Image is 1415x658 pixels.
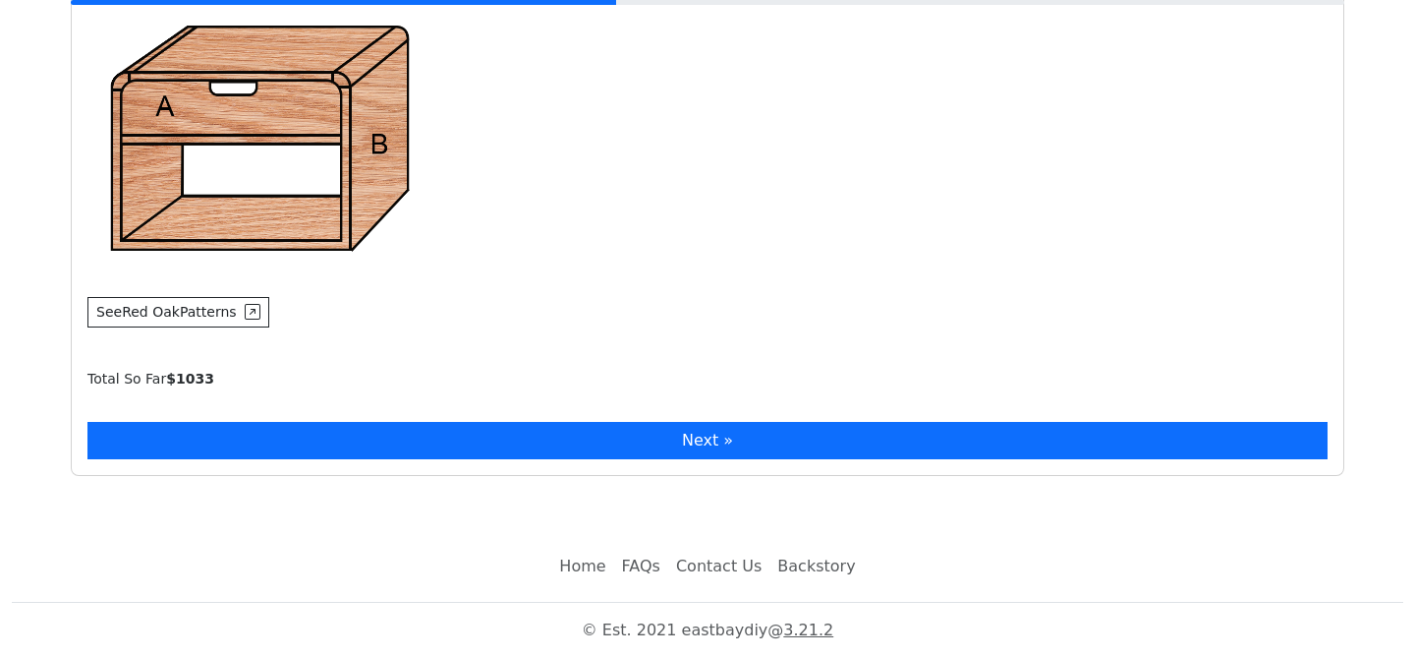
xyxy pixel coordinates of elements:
img: Structure example - Stretchers(A) [87,11,431,264]
a: FAQs [614,547,668,586]
p: © Est. 2021 eastbaydiy @ [12,619,1403,642]
a: Home [551,547,613,586]
a: Backstory [769,547,863,586]
a: Contact Us [668,547,769,586]
small: Total So Far [87,371,214,387]
b: $ 1033 [166,371,214,387]
button: Next » [87,422,1328,459]
button: SeeRed OakPatterns [87,297,269,328]
a: 3.21.2 [783,621,833,639]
